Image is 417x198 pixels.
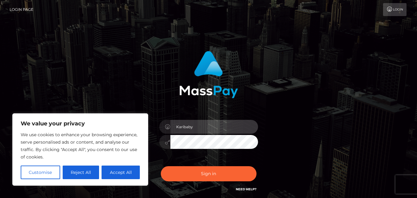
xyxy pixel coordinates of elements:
[63,166,99,179] button: Reject All
[236,187,256,191] a: Need Help?
[170,120,258,134] input: Username...
[21,166,60,179] button: Customise
[21,120,140,127] p: We value your privacy
[179,51,238,98] img: MassPay Login
[383,3,407,16] a: Login
[10,3,33,16] a: Login Page
[12,113,148,186] div: We value your privacy
[161,166,256,181] button: Sign in
[102,166,140,179] button: Accept All
[21,131,140,161] p: We use cookies to enhance your browsing experience, serve personalised ads or content, and analys...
